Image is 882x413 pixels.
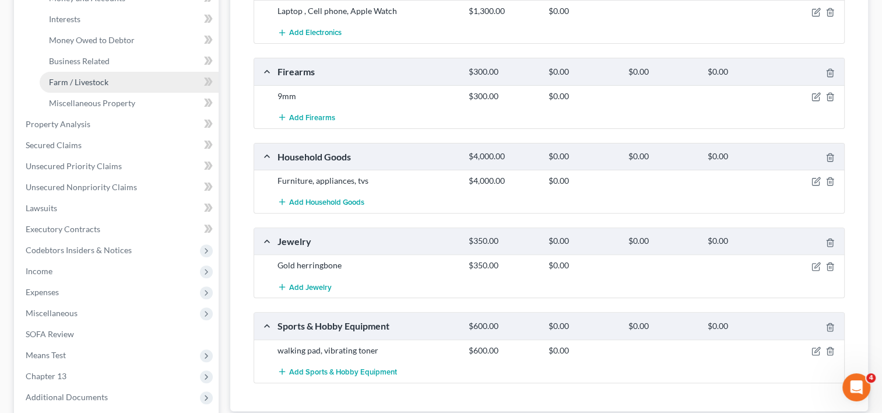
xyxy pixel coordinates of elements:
[26,203,57,213] span: Lawsuits
[543,175,623,187] div: $0.00
[463,66,543,78] div: $300.00
[272,150,463,163] div: Household Goods
[543,5,623,17] div: $0.00
[40,9,219,30] a: Interests
[543,321,623,332] div: $0.00
[49,35,135,45] span: Money Owed to Debtor
[463,260,543,271] div: $350.00
[16,324,219,345] a: SOFA Review
[543,236,623,247] div: $0.00
[702,66,782,78] div: $0.00
[26,287,59,297] span: Expenses
[842,373,870,401] iframe: Intercom live chat
[49,98,135,108] span: Miscellaneous Property
[543,66,623,78] div: $0.00
[16,156,219,177] a: Unsecured Priority Claims
[26,371,66,381] span: Chapter 13
[49,14,80,24] span: Interests
[622,321,702,332] div: $0.00
[16,135,219,156] a: Secured Claims
[463,90,543,102] div: $300.00
[543,260,623,271] div: $0.00
[622,66,702,78] div: $0.00
[277,107,335,128] button: Add Firearms
[26,182,137,192] span: Unsecured Nonpriority Claims
[622,236,702,247] div: $0.00
[26,329,74,339] span: SOFA Review
[40,30,219,51] a: Money Owed to Debtor
[26,350,66,360] span: Means Test
[277,276,332,297] button: Add Jewelry
[277,361,397,383] button: Add Sports & Hobby Equipment
[26,119,90,129] span: Property Analysis
[702,151,782,162] div: $0.00
[40,72,219,93] a: Farm / Livestock
[272,90,463,102] div: 9mm
[543,90,623,102] div: $0.00
[866,373,876,383] span: 4
[289,28,342,37] span: Add Electronics
[289,113,335,122] span: Add Firearms
[289,282,332,292] span: Add Jewelry
[272,320,463,332] div: Sports & Hobby Equipment
[702,236,782,247] div: $0.00
[272,235,463,247] div: Jewelry
[26,392,108,402] span: Additional Documents
[16,177,219,198] a: Unsecured Nonpriority Claims
[272,345,463,356] div: walking pad, vibrating toner
[26,266,52,276] span: Income
[463,345,543,356] div: $600.00
[40,93,219,114] a: Miscellaneous Property
[463,321,543,332] div: $600.00
[272,65,463,78] div: Firearms
[272,5,463,17] div: Laptop , Cell phone, Apple Watch
[16,198,219,219] a: Lawsuits
[49,77,108,87] span: Farm / Livestock
[622,151,702,162] div: $0.00
[543,151,623,162] div: $0.00
[463,151,543,162] div: $4,000.00
[26,140,82,150] span: Secured Claims
[277,191,364,213] button: Add Household Goods
[272,175,463,187] div: Furniture, appliances, tvs
[463,236,543,247] div: $350.00
[277,22,342,43] button: Add Electronics
[26,245,132,255] span: Codebtors Insiders & Notices
[702,321,782,332] div: $0.00
[16,114,219,135] a: Property Analysis
[26,308,78,318] span: Miscellaneous
[40,51,219,72] a: Business Related
[543,345,623,356] div: $0.00
[26,161,122,171] span: Unsecured Priority Claims
[49,56,110,66] span: Business Related
[463,5,543,17] div: $1,300.00
[16,219,219,240] a: Executory Contracts
[289,198,364,207] span: Add Household Goods
[463,175,543,187] div: $4,000.00
[26,224,100,234] span: Executory Contracts
[272,260,463,271] div: Gold herringbone
[289,367,397,376] span: Add Sports & Hobby Equipment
